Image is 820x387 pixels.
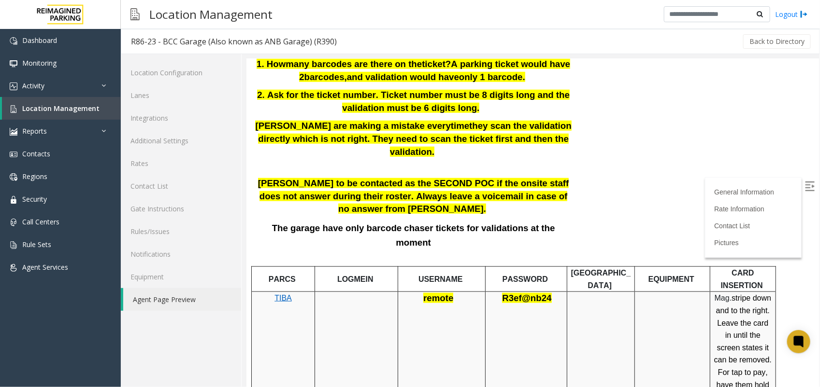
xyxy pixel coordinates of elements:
div: R86-23 - BCC Garage (Also known as ANB Garage) (R390) [131,35,337,48]
span: [PERSON_NAME] to be contacted as the SECOND POC if the onsite staff does not answer during their ... [12,119,323,155]
span: they scan the validation directly which is not right. They need to scan the ticket first and then... [12,62,325,97]
a: Location Management [2,97,121,120]
a: Contact List [121,175,241,197]
span: , [98,13,101,23]
span: Security [22,194,47,204]
img: 'icon' [10,83,17,90]
img: logout [800,9,808,19]
img: 'icon' [10,37,17,45]
span: Reports [22,126,47,136]
a: Pictures [468,180,492,188]
span: and validation would have [101,13,213,23]
span: Call Centers [22,217,59,226]
img: 'icon' [10,241,17,249]
span: remote [177,234,207,244]
img: 'icon' [10,105,17,113]
a: Equipment [121,265,241,288]
a: Additional Settings [121,129,241,152]
span: R3ef@nb24 [256,234,305,244]
a: Agent Page Preview [123,288,241,311]
span: Contacts [22,149,50,158]
span: 2. Ask for the ticket number. Ticket number must be 8 digits long and the validation must be 6 di... [11,31,323,54]
a: TIBA [28,235,45,243]
span: Monitoring [22,58,57,68]
span: Agent Services [22,263,68,272]
span: eave the card in until the screen states it can be removed. [468,260,525,305]
a: Rates [121,152,241,175]
span: [PERSON_NAME] are making a mistake every [9,62,204,72]
a: Gate Instructions [121,197,241,220]
span: PASSWORD [256,216,302,224]
span: only 1 barcode. [213,13,279,23]
b: The garage have only barcode chaser tickets for validations at the moment [26,164,309,189]
a: Rate Information [468,146,518,154]
img: 'icon' [10,196,17,204]
span: PARCS [22,216,49,224]
span: Regions [22,172,47,181]
img: Open/Close Sidebar Menu [559,123,568,132]
span: Rule Sets [22,240,51,249]
span: stripe down and to the right. L [470,235,527,268]
a: Integrations [121,107,241,129]
img: 'icon' [10,173,17,181]
span: barcodes [58,13,98,23]
span: USERNAME [172,216,216,224]
img: 'icon' [10,60,17,68]
span: Mag. [468,235,486,243]
span: time [204,62,223,72]
span: [GEOGRAPHIC_DATA] [325,210,385,231]
img: pageIcon [130,2,140,26]
img: 'icon' [10,151,17,158]
span: Dashboard [22,36,57,45]
a: Logout [775,9,808,19]
span: Activity [22,81,44,90]
img: 'icon' [10,219,17,226]
a: Contact List [468,163,504,171]
a: Rules/Issues [121,220,241,243]
a: Notifications [121,243,241,265]
img: 'icon' [10,264,17,272]
img: 'icon' [10,128,17,136]
button: Back to Directory [743,34,811,49]
a: Lanes [121,84,241,107]
a: General Information [468,129,528,137]
a: Location Configuration [121,61,241,84]
span: EQUIPMENT [402,216,448,224]
span: Location Management [22,104,100,113]
span: CARD INSERTION [475,210,517,231]
span: LOGMEIN [91,216,127,224]
h3: Location Management [144,2,277,26]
